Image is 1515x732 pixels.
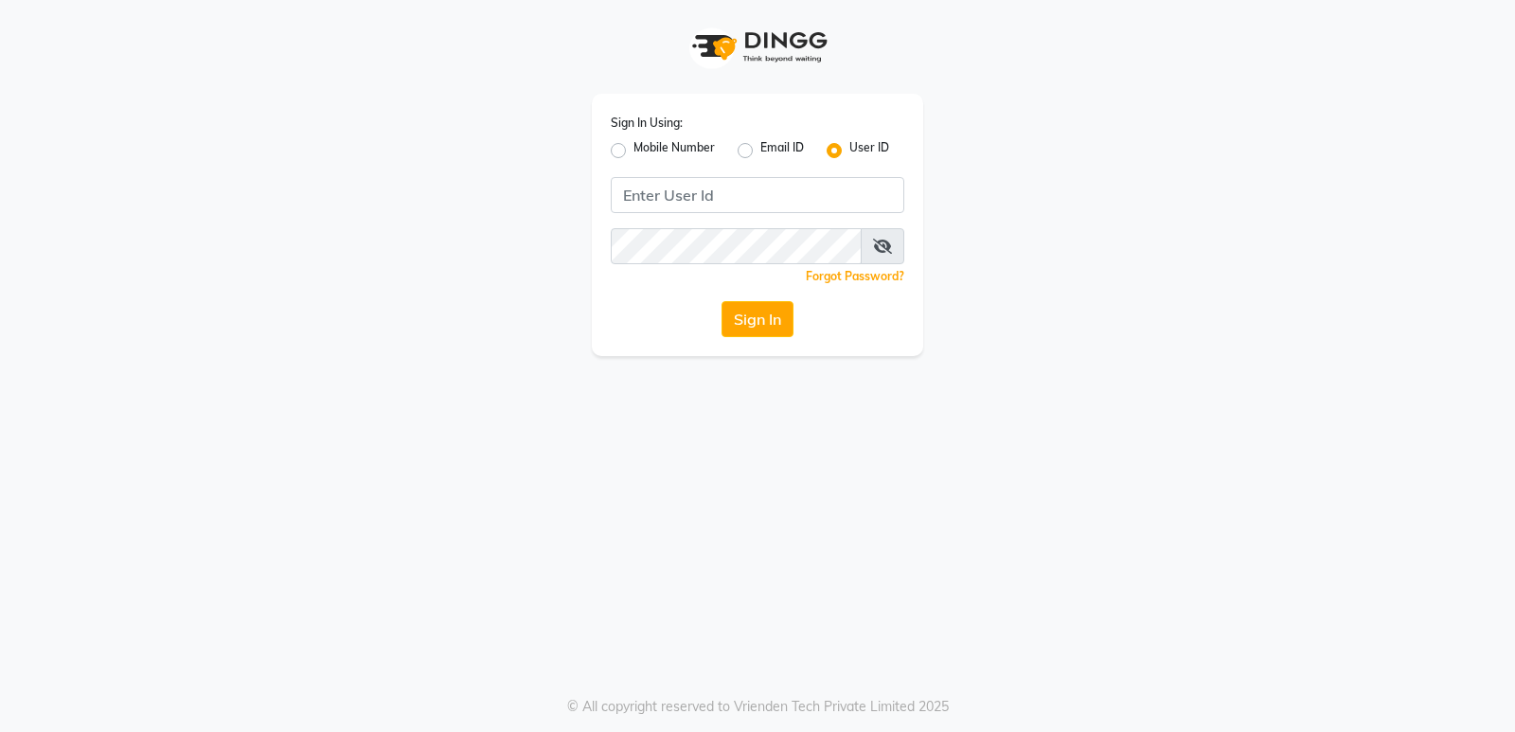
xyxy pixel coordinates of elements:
button: Sign In [722,301,793,337]
label: User ID [849,139,889,162]
a: Forgot Password? [806,269,904,283]
img: logo1.svg [682,19,833,75]
label: Email ID [760,139,804,162]
label: Sign In Using: [611,115,683,132]
input: Username [611,177,904,213]
input: Username [611,228,862,264]
label: Mobile Number [633,139,715,162]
